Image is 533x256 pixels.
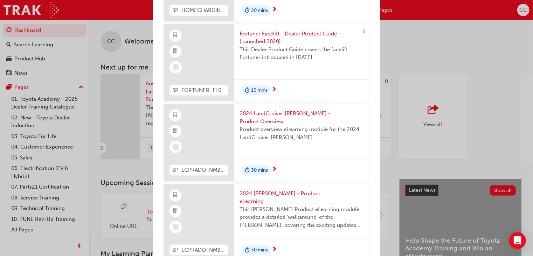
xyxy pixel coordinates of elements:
span: 2024 LandCruiser [PERSON_NAME] - Product Overview [240,110,364,125]
a: SP_LCPRADO_NM24_EL012024 LandCruiser [PERSON_NAME] - Product OverviewProduct overview eLearning m... [164,104,369,181]
span: next-icon [272,7,277,13]
span: 10 mins [251,86,268,94]
span: learningRecordVerb_NONE-icon [173,144,179,150]
span: learningResourceType_ELEARNING-icon [173,191,178,200]
span: next-icon [271,87,277,93]
span: booktick-icon [173,206,178,216]
span: SP_LCPRADO_NM24_EL01 [172,166,226,174]
span: next-icon [272,247,277,253]
span: duration-icon [245,166,250,175]
span: Fortuner Facelift - Dealer Product Guide (Launched 2020) [240,30,364,46]
span: SP_LCPRADO_NM24_EL02 [172,246,226,254]
span: 0 [362,28,366,35]
span: This [PERSON_NAME] Product eLearning module provides a detailed 'walkaround' of the [PERSON_NAME]... [240,205,364,229]
span: 30 mins [251,166,268,175]
a: 0SP_FORTUNER_FL0820_DPGFortuner Facelift - Dealer Product Guide (Launched 2020)This Dealer Produc... [164,24,369,101]
span: SP_FORTUNER_FL0820_DPG [172,86,226,94]
span: 30 mins [251,246,268,254]
span: learningRecordVerb_NONE-icon [173,224,179,230]
span: 2024 [PERSON_NAME] - Product eLearning [240,190,364,205]
span: Product overview eLearning module for the 2024 LandCruiser [PERSON_NAME] [240,125,364,141]
span: duration-icon [245,246,250,255]
span: 20 mins [251,7,268,15]
span: next-icon [272,166,277,173]
span: learningRecordVerb_NONE-icon [173,64,179,70]
div: Open Intercom Messenger [509,232,526,249]
span: booktick-icon [173,127,178,136]
span: SP_HOMECHARGING_0224_EL01 [172,6,226,14]
span: learningResourceType_ELEARNING-icon [173,111,178,120]
span: duration-icon [245,6,250,15]
span: booktick-icon [173,47,178,56]
span: duration-icon [245,86,250,95]
span: learningResourceType_ELEARNING-icon [173,31,178,40]
span: This Dealer Product Guide covers the facelift Fortuner introduced in [DATE]. [240,46,364,61]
